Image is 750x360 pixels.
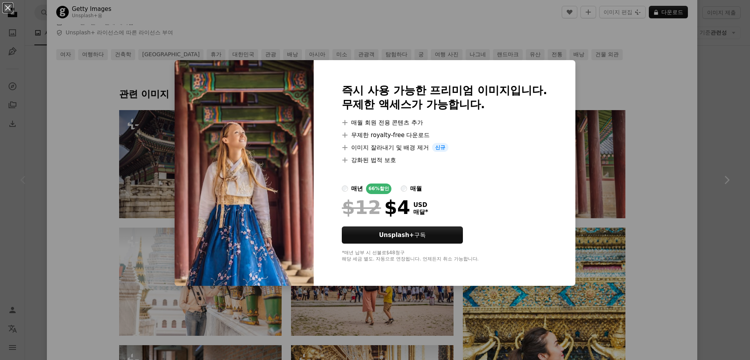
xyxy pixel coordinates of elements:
[342,250,547,262] div: *매년 납부 시 선불로 $48 청구 해당 세금 별도. 자동으로 연장됩니다. 언제든지 취소 가능합니다.
[342,84,547,112] h2: 즉시 사용 가능한 프리미엄 이미지입니다. 무제한 액세스가 가능합니다.
[342,130,547,140] li: 무제한 royalty-free 다운로드
[342,226,463,244] button: Unsplash+구독
[175,60,314,286] img: premium_photo-1682091704442-196424f031b0
[342,143,547,152] li: 이미지 잘라내기 및 배경 제거
[413,201,428,209] span: USD
[432,143,448,152] span: 신규
[410,184,422,193] div: 매월
[379,232,414,239] strong: Unsplash+
[351,184,363,193] div: 매년
[342,197,381,217] span: $12
[366,184,391,194] div: 66% 할인
[342,197,410,217] div: $4
[401,185,407,192] input: 매월
[342,185,348,192] input: 매년66%할인
[342,155,547,165] li: 강화된 법적 보호
[342,118,547,127] li: 매월 회원 전용 콘텐츠 추가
